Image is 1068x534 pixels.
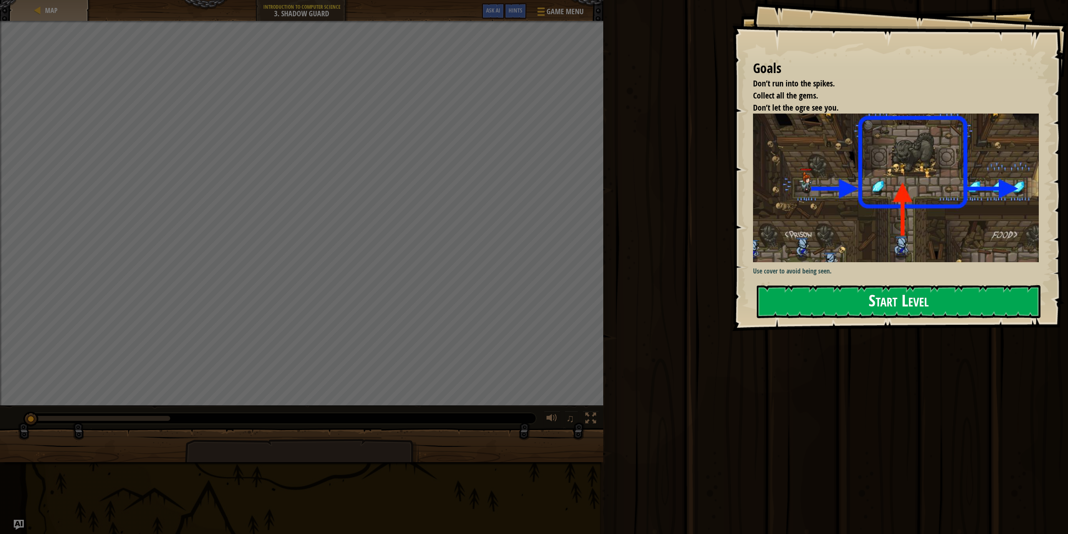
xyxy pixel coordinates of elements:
[753,114,1045,262] img: Shadow guard
[531,3,589,23] button: Game Menu
[743,78,1037,90] li: Don’t run into the spikes.
[14,520,24,530] button: Ask AI
[753,78,835,89] span: Don’t run into the spikes.
[757,285,1040,318] button: Start Level
[753,102,839,113] span: Don’t let the ogre see you.
[743,102,1037,114] li: Don’t let the ogre see you.
[486,6,500,14] span: Ask AI
[582,411,599,428] button: Toggle fullscreen
[43,6,58,15] a: Map
[743,90,1037,102] li: Collect all the gems.
[566,412,574,425] span: ♫
[564,411,579,428] button: ♫
[482,3,504,19] button: Ask AI
[547,6,584,17] span: Game Menu
[45,6,58,15] span: Map
[544,411,560,428] button: Adjust volume
[753,90,818,101] span: Collect all the gems.
[509,6,522,14] span: Hints
[753,59,1039,78] div: Goals
[753,266,1045,276] p: Use cover to avoid being seen.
